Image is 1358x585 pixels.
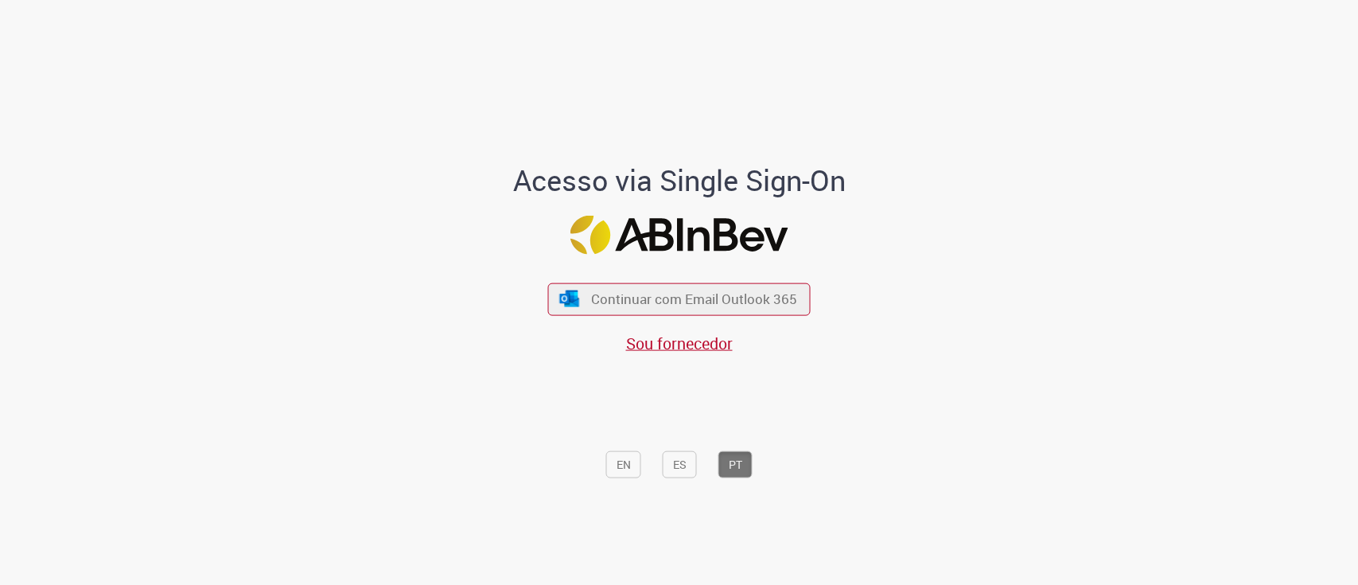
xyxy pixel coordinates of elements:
[558,291,580,307] img: ícone Azure/Microsoft 360
[606,451,641,478] button: EN
[718,451,753,478] button: PT
[663,451,697,478] button: ES
[626,333,733,354] a: Sou fornecedor
[548,283,811,315] button: ícone Azure/Microsoft 360 Continuar com Email Outlook 365
[570,216,788,255] img: Logo ABInBev
[591,290,797,308] span: Continuar com Email Outlook 365
[458,165,900,197] h1: Acesso via Single Sign-On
